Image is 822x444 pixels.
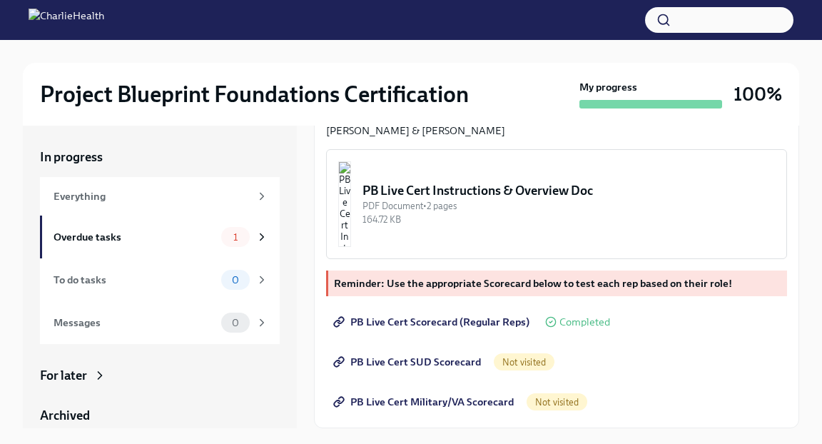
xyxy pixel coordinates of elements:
div: Everything [54,188,250,204]
div: Overdue tasks [54,229,215,245]
div: Messages [54,315,215,331]
span: 0 [223,318,248,328]
div: PDF Document • 2 pages [362,199,775,213]
a: To do tasks0 [40,258,280,301]
img: CharlieHealth [29,9,104,31]
span: PB Live Cert Scorecard (Regular Reps) [336,315,529,329]
span: 0 [223,275,248,286]
span: Not visited [527,397,587,408]
h3: 100% [734,81,782,107]
a: Overdue tasks1 [40,216,280,258]
strong: Reminder: Use the appropriate Scorecard below to test each rep based on their role! [334,277,732,290]
span: Completed [559,317,610,328]
a: PB Live Cert Military/VA Scorecard [326,388,524,416]
a: Everything [40,177,280,216]
span: Not visited [494,357,554,368]
strong: My progress [579,80,637,94]
a: PB Live Cert Scorecard (Regular Reps) [326,308,539,336]
span: 1 [225,232,246,243]
img: PB Live Cert Instructions & Overview Doc [338,161,351,247]
span: PB Live Cert Military/VA Scorecard [336,395,514,409]
span: PB Live Cert SUD Scorecard [336,355,481,369]
div: 164.72 KB [362,213,775,226]
div: PB Live Cert Instructions & Overview Doc [362,182,775,199]
a: In progress [40,148,280,166]
a: PB Live Cert SUD Scorecard [326,348,491,376]
button: PB Live Cert Instructions & Overview DocPDF Document•2 pages164.72 KB [326,149,787,259]
a: Messages0 [40,301,280,344]
div: For later [40,367,87,384]
a: Archived [40,407,280,424]
h2: Project Blueprint Foundations Certification [40,80,469,109]
a: For later [40,367,280,384]
div: To do tasks [54,272,215,288]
